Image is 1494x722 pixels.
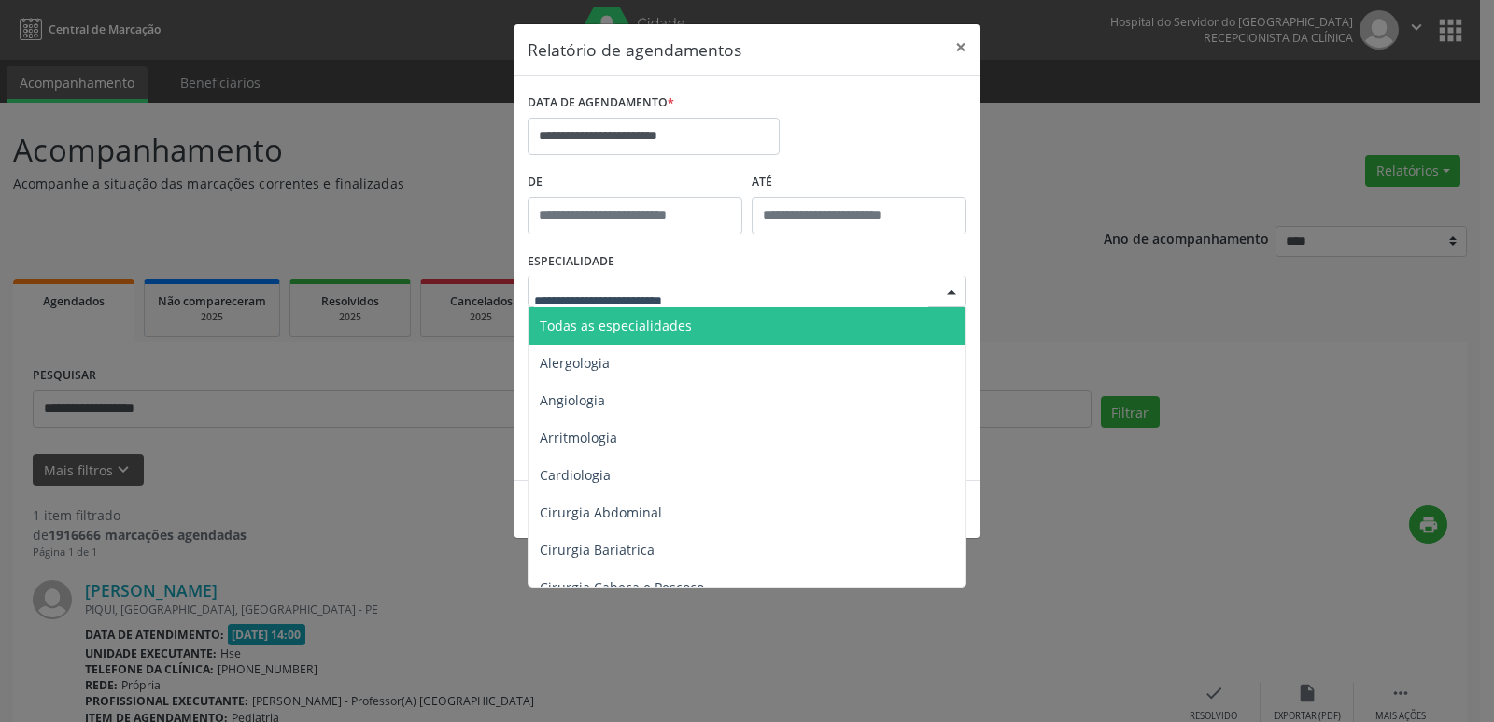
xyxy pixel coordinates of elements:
[540,317,692,334] span: Todas as especialidades
[540,466,611,484] span: Cardiologia
[942,24,980,70] button: Close
[528,37,741,62] h5: Relatório de agendamentos
[528,248,614,276] label: ESPECIALIDADE
[540,391,605,409] span: Angiologia
[540,541,655,559] span: Cirurgia Bariatrica
[540,354,610,372] span: Alergologia
[528,168,742,197] label: De
[540,578,704,596] span: Cirurgia Cabeça e Pescoço
[528,89,674,118] label: DATA DE AGENDAMENTO
[540,429,617,446] span: Arritmologia
[540,503,662,521] span: Cirurgia Abdominal
[752,168,966,197] label: ATÉ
